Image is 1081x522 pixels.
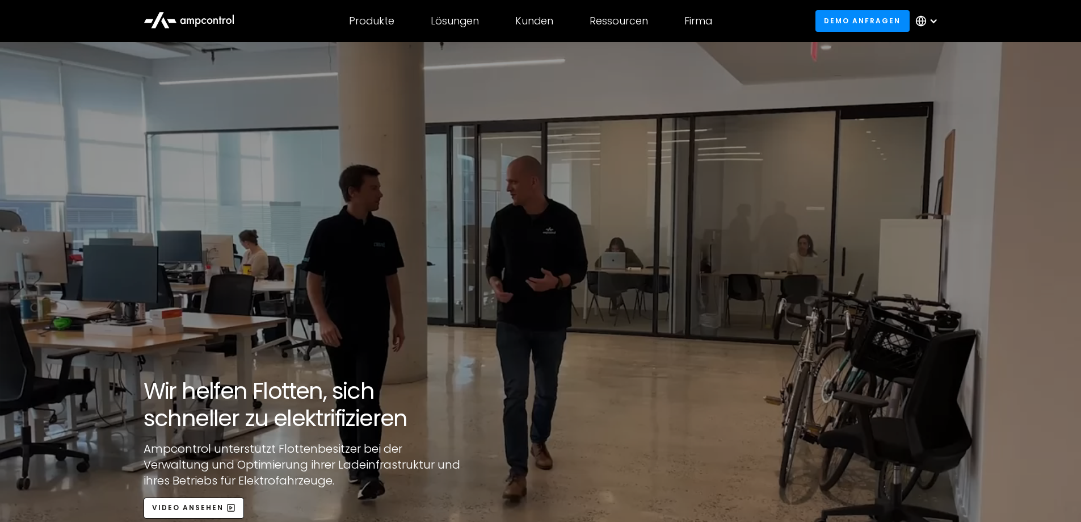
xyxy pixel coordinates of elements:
a: Demo anfragen [815,10,910,31]
div: Lösungen [431,15,479,27]
div: Ressourcen [590,15,648,27]
div: Kunden [515,15,553,27]
div: Produkte [349,15,394,27]
div: Firma [684,15,712,27]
